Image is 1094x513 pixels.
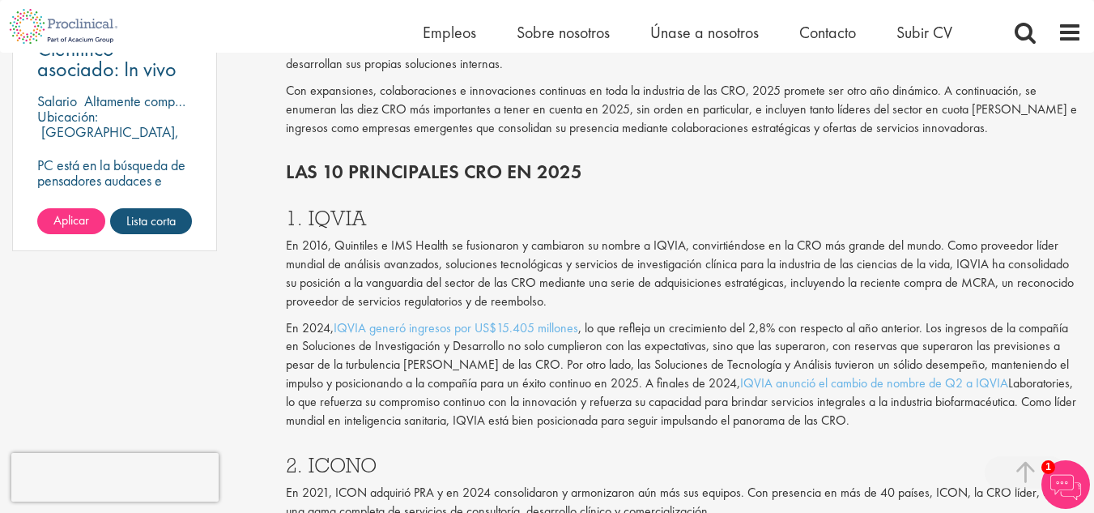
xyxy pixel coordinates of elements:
a: IQVIA anunció el cambio de nombre de Q2 a IQVIA [740,374,1008,391]
iframe: reCAPTCHA [11,453,219,502]
a: Únase a nosotros [650,22,759,43]
font: 1 [1045,461,1051,472]
font: 2. ICONO [286,451,377,478]
a: Empleos [423,22,476,43]
a: IQVIA generó ingresos por US$15.405 millones [334,319,578,336]
a: Lista corta [110,208,192,234]
font: Ubicación: [37,107,98,126]
font: Aplicar [53,212,89,229]
font: Altamente competitivo [84,92,209,110]
font: , lo que refleja un crecimiento del 2,8% con respecto al año anterior. Los ingresos de la compañí... [286,319,1069,392]
font: Laboratories, lo que refuerza su compromiso continuo con la innovación y refuerza su capacidad pa... [286,374,1076,429]
a: Sobre nosotros [517,22,610,43]
a: Contacto [799,22,856,43]
a: Aplicar [37,208,105,234]
a: Científico asociado: In vivo [37,39,192,79]
img: Chatbot [1041,460,1090,509]
font: [GEOGRAPHIC_DATA], [GEOGRAPHIC_DATA] [37,122,179,156]
font: Lista corta [126,212,176,229]
a: Subir CV [896,22,952,43]
font: Salario [37,92,77,110]
font: En 2016, Quintiles e IMS Health se fusionaron y cambiaron su nombre a IQVIA, convirtiéndose en la... [286,237,1074,310]
font: Las 10 principales CRO en 2025 [286,159,582,184]
font: Con expansiones, colaboraciones e innovaciones continuas en toda la industria de las CRO, 2025 pr... [286,82,1077,136]
font: Científico asociado: In vivo [37,35,177,83]
font: 1. IQVIA [286,204,367,231]
font: En 2024, [286,319,334,336]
